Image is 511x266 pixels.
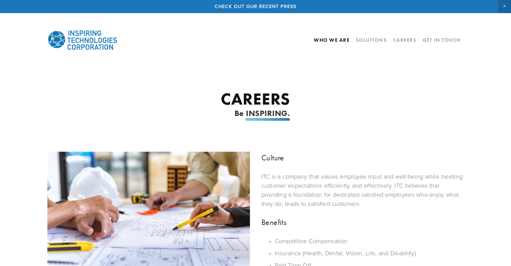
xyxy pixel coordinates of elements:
[423,34,461,46] a: Get In Touch
[275,236,464,245] p: Competitive Compensation
[261,172,464,208] p: ITC is a company that values employee input and well-being while meeting customer expectations ef...
[47,25,118,55] img: Inspiring Technologies Corp – A Building Technologies Company
[119,90,392,107] h1: CAREERS
[246,108,290,118] strong: INSPIRING.
[393,34,416,46] a: Careers
[275,249,464,258] p: Insurance (Health, Dental, Vision, Life, and Disability)
[355,37,387,43] a: Solutions
[235,108,244,118] strong: Be
[314,34,349,46] a: Who We Are
[261,152,464,164] h3: Culture
[261,216,464,228] h3: Benefits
